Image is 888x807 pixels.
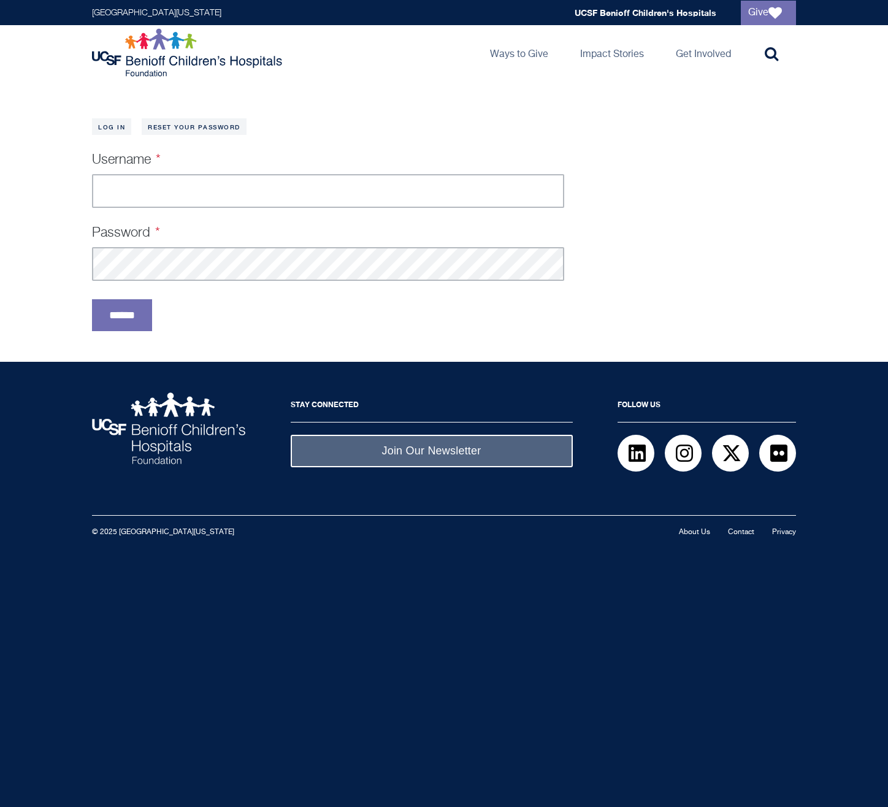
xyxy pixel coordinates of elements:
[741,1,796,25] a: Give
[291,392,573,423] h2: Stay Connected
[618,392,796,423] h2: Follow Us
[291,435,573,467] a: Join Our Newsletter
[772,529,796,536] a: Privacy
[728,529,754,536] a: Contact
[92,392,245,464] img: UCSF Benioff Children's Hospitals
[92,9,221,17] a: [GEOGRAPHIC_DATA][US_STATE]
[92,153,161,167] label: Username
[679,529,710,536] a: About Us
[92,226,160,240] label: Password
[92,118,131,135] a: Log in
[570,25,654,80] a: Impact Stories
[575,7,716,18] a: UCSF Benioff Children's Hospitals
[666,25,741,80] a: Get Involved
[92,529,234,536] small: © 2025 [GEOGRAPHIC_DATA][US_STATE]
[142,118,247,135] a: Reset your password
[480,25,558,80] a: Ways to Give
[92,28,285,77] img: Logo for UCSF Benioff Children's Hospitals Foundation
